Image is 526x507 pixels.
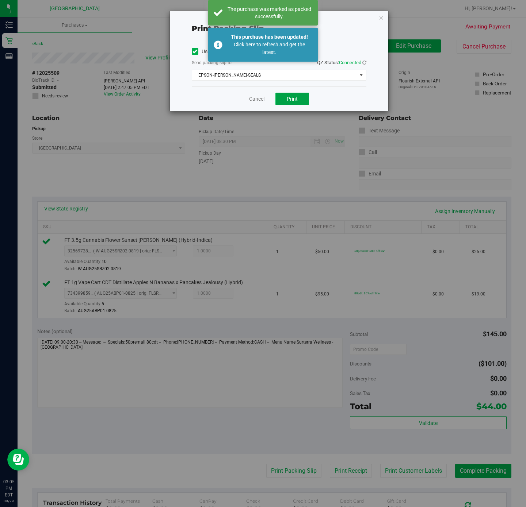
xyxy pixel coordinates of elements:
[317,60,366,65] span: QZ Status:
[192,48,248,55] label: Use network devices
[7,449,29,471] iframe: Resource center
[192,70,357,80] span: EPSON-[PERSON_NAME]-SEALS
[226,5,312,20] div: The purchase was marked as packed successfully.
[287,96,298,102] span: Print
[192,59,233,66] label: Send packing-slip to:
[357,70,366,80] span: select
[226,41,312,56] div: Click here to refresh and get the latest.
[249,95,264,103] a: Cancel
[192,24,264,33] span: Print packing-slip
[339,60,361,65] span: Connected
[226,33,312,41] div: This purchase has been updated!
[275,93,309,105] button: Print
